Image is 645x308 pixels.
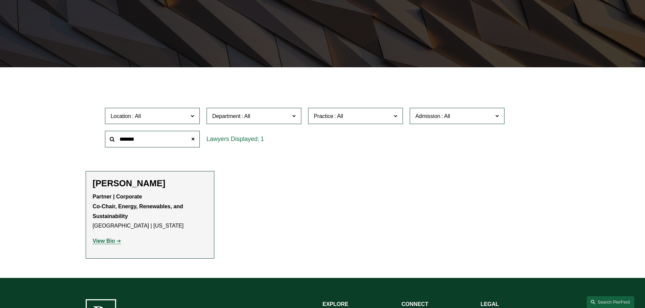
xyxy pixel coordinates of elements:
strong: Co-Chair, Energy, Renewables, and Sustainability [93,204,185,219]
span: 1 [261,136,264,142]
a: View Bio [93,238,121,244]
strong: CONNECT [402,301,428,307]
h2: [PERSON_NAME] [93,178,207,189]
strong: Partner | Corporate [93,194,142,199]
strong: EXPLORE [323,301,348,307]
strong: LEGAL [480,301,499,307]
span: Department [212,113,241,119]
strong: View Bio [93,238,115,244]
span: Practice [314,113,334,119]
span: Location [111,113,131,119]
span: Admission [415,113,440,119]
a: Search this site [587,296,634,308]
p: [GEOGRAPHIC_DATA] | [US_STATE] [93,192,207,231]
